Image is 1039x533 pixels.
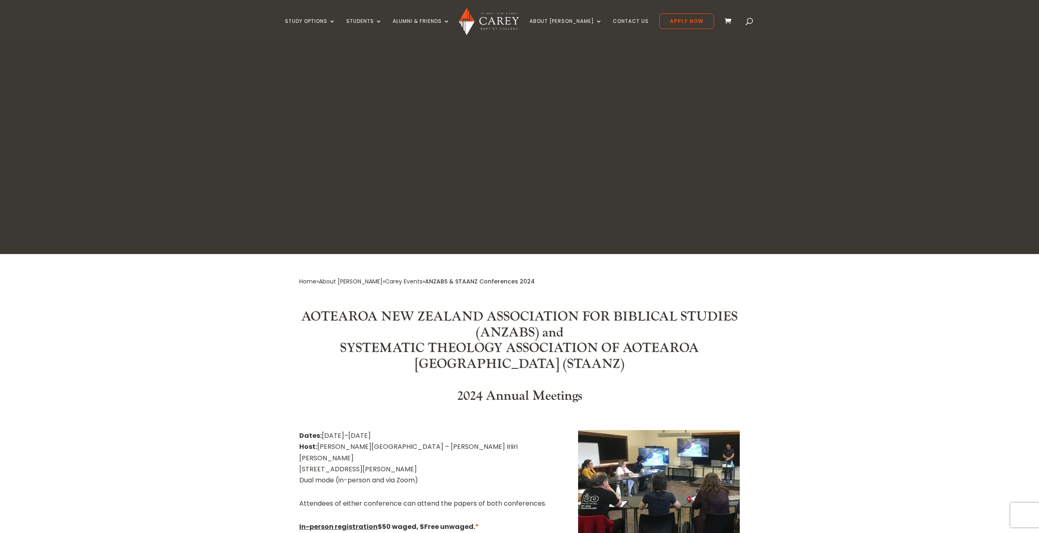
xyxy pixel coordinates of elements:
h3: AOTEAROA NEW ZEALAND ASSOCIATION FOR BIBLICAL STUDIES (ANZABS) and SYSTEMATIC THEOLOGY ASSOCIATIO... [299,309,740,376]
a: Students [346,18,382,38]
div: Attendees of either conference can attend the papers of both conferences. [299,498,554,509]
a: About [PERSON_NAME] [530,18,602,38]
a: Home [299,277,316,285]
a: Carey Events [385,277,423,285]
a: Study Options [285,18,336,38]
a: Contact Us [613,18,649,38]
img: Carey Baptist College [459,8,519,35]
h3: 2024 Annual Meetings [299,388,740,408]
a: About [PERSON_NAME] [319,277,383,285]
span: » » » [299,277,535,285]
span: ANZABS & STAANZ Conferences 2024 [425,277,535,285]
strong: Host: [299,442,317,451]
strong: $50 waged, $Free unwaged. [299,522,479,531]
a: Alumni & Friends [393,18,450,38]
p: [DATE]–[DATE] [PERSON_NAME][GEOGRAPHIC_DATA] – [PERSON_NAME] Iriiri [PERSON_NAME] [STREET_ADDRESS... [299,430,554,486]
a: Apply Now [659,13,714,29]
span: In-person registration [299,522,378,531]
strong: Dates: [299,431,322,440]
